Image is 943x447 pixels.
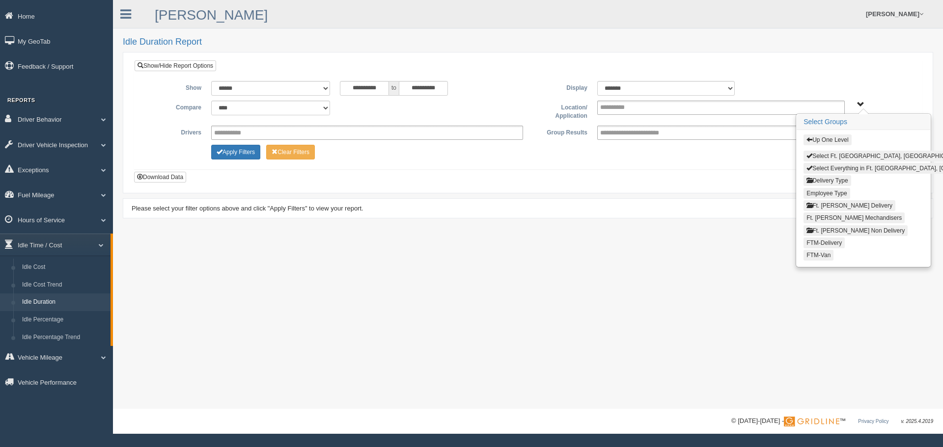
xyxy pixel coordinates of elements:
label: Drivers [142,126,206,137]
a: Privacy Policy [858,419,888,424]
span: Please select your filter options above and click "Apply Filters" to view your report. [132,205,363,212]
h3: Select Groups [797,114,930,130]
button: Download Data [134,172,186,183]
a: Idle Cost [18,259,111,276]
label: Group Results [528,126,592,137]
h2: Idle Duration Report [123,37,933,47]
a: Idle Cost Trend [18,276,111,294]
button: Ft. [PERSON_NAME] Delivery [804,200,895,211]
span: to [389,81,399,96]
button: Delivery Type [804,175,851,186]
button: Ft. [PERSON_NAME] Non Delivery [804,225,908,236]
button: Change Filter Options [211,145,260,159]
button: FTM-Van [804,250,833,261]
button: Up One Level [804,134,851,145]
a: Idle Duration [18,293,111,311]
a: [PERSON_NAME] [155,7,268,23]
a: Idle Percentage [18,311,111,329]
img: Gridline [784,417,839,426]
button: Employee Type [804,188,850,199]
label: Display [528,81,592,93]
button: Change Filter Options [266,145,315,159]
button: FTM-Delivery [804,237,845,248]
label: Show [142,81,206,93]
span: v. 2025.4.2019 [901,419,933,424]
label: Compare [142,101,206,112]
label: Location/ Application [528,101,592,121]
a: Show/Hide Report Options [135,60,216,71]
a: Idle Percentage Trend [18,329,111,346]
div: © [DATE]-[DATE] - ™ [731,416,933,426]
button: Ft. [PERSON_NAME] Mechandisers [804,212,905,223]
